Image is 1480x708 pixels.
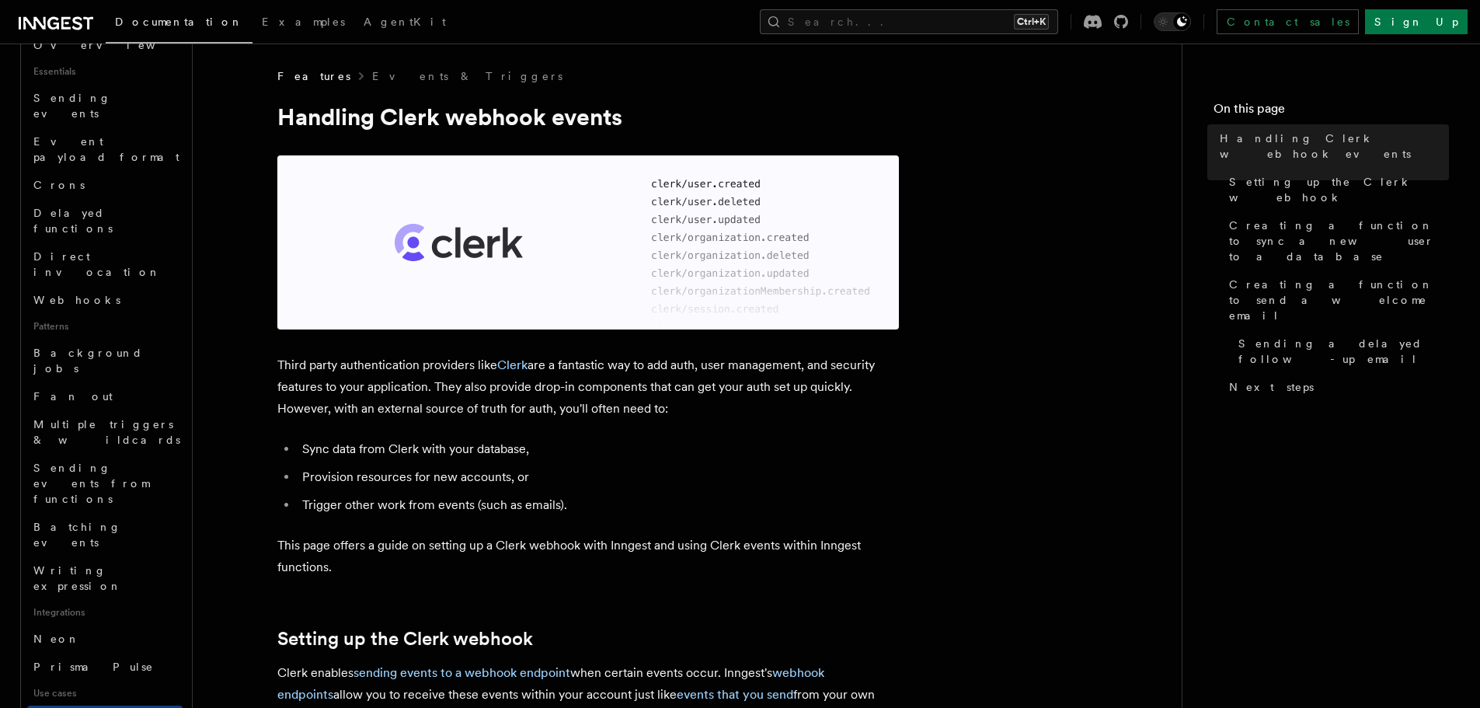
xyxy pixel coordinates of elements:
[298,494,899,516] li: Trigger other work from events (such as emails).
[1229,277,1449,323] span: Creating a function to send a welcome email
[33,564,122,592] span: Writing expression
[27,199,183,242] a: Delayed functions
[277,665,824,702] a: webhook endpoints
[1214,124,1449,168] a: Handling Clerk webhook events
[277,354,899,420] p: Third party authentication providers like are a fantastic way to add auth, user management, and s...
[33,462,149,505] span: Sending events from functions
[27,286,183,314] a: Webhooks
[298,466,899,488] li: Provision resources for new accounts, or
[27,410,183,454] a: Multiple triggers & wildcards
[33,347,143,375] span: Background jobs
[27,31,183,59] a: Overview
[27,314,183,339] span: Patterns
[33,633,80,645] span: Neon
[27,600,183,625] span: Integrations
[27,454,183,513] a: Sending events from functions
[1214,99,1449,124] h4: On this page
[262,16,345,28] span: Examples
[497,357,528,372] a: Clerk
[277,68,350,84] span: Features
[106,5,252,44] a: Documentation
[1223,373,1449,401] a: Next steps
[33,250,161,278] span: Direct invocation
[27,653,183,681] a: Prisma Pulse
[677,687,793,702] a: events that you send
[27,513,183,556] a: Batching events
[33,207,113,235] span: Delayed functions
[27,339,183,382] a: Background jobs
[1365,9,1468,34] a: Sign Up
[277,628,533,650] a: Setting up the Clerk webhook
[277,103,899,131] h1: Handling Clerk webhook events
[1154,12,1191,31] button: Toggle dark mode
[1232,330,1449,373] a: Sending a delayed follow-up email
[33,92,111,120] span: Sending events
[27,242,183,286] a: Direct invocation
[354,5,455,42] a: AgentKit
[27,127,183,171] a: Event payload format
[33,39,193,51] span: Overview
[353,665,570,680] a: sending events to a webhook endpoint
[1014,14,1049,30] kbd: Ctrl+K
[1220,131,1449,162] span: Handling Clerk webhook events
[33,135,179,163] span: Event payload format
[298,438,899,460] li: Sync data from Clerk with your database,
[27,84,183,127] a: Sending events
[33,390,113,403] span: Fan out
[760,9,1058,34] button: Search...Ctrl+K
[277,535,899,578] p: This page offers a guide on setting up a Clerk webhook with Inngest and using Clerk events within...
[1229,174,1449,205] span: Setting up the Clerk webhook
[27,59,183,84] span: Essentials
[277,155,899,330] img: Clerk logo and graphic showing Clerk webhook events
[1229,218,1449,264] span: Creating a function to sync a new user to a database
[33,418,180,446] span: Multiple triggers & wildcards
[33,661,154,673] span: Prisma Pulse
[1223,211,1449,270] a: Creating a function to sync a new user to a database
[252,5,354,42] a: Examples
[27,382,183,410] a: Fan out
[1229,379,1314,395] span: Next steps
[27,171,183,199] a: Crons
[115,16,243,28] span: Documentation
[27,556,183,600] a: Writing expression
[1238,336,1449,367] span: Sending a delayed follow-up email
[27,681,183,706] span: Use cases
[1217,9,1359,34] a: Contact sales
[33,179,85,191] span: Crons
[27,625,183,653] a: Neon
[1223,168,1449,211] a: Setting up the Clerk webhook
[1223,270,1449,330] a: Creating a function to send a welcome email
[364,16,446,28] span: AgentKit
[33,521,121,549] span: Batching events
[372,68,562,84] a: Events & Triggers
[33,294,120,306] span: Webhooks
